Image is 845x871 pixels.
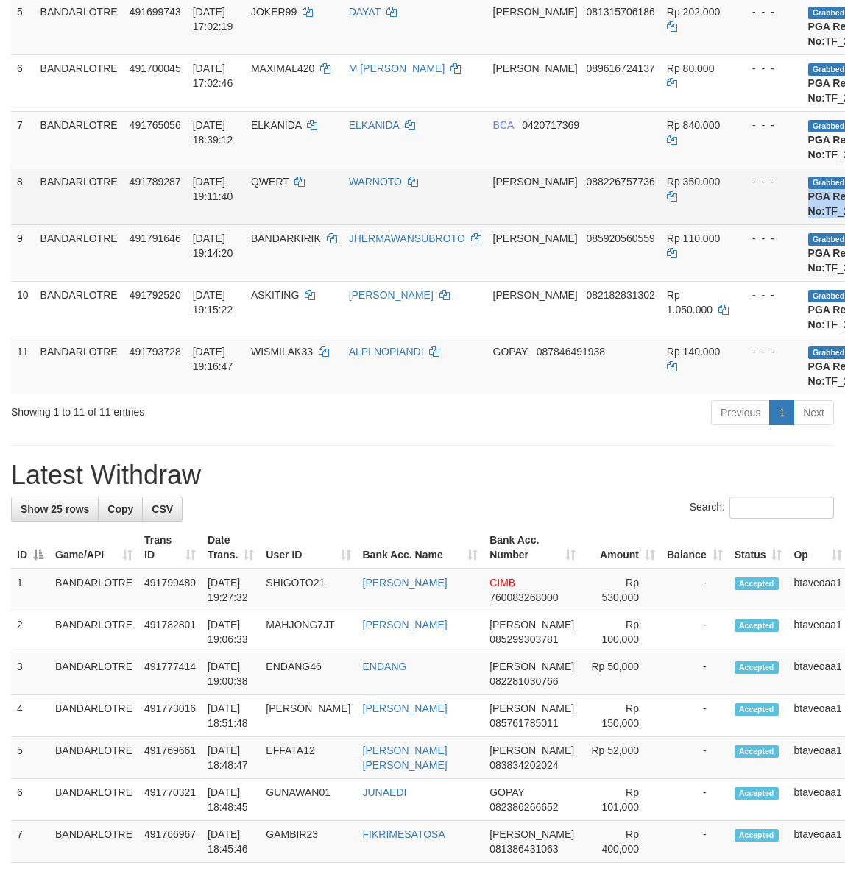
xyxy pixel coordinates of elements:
[130,6,181,18] span: 491699743
[489,843,558,855] span: Copy 081386431063 to clipboard
[735,577,779,590] span: Accepted
[493,289,578,301] span: [PERSON_NAME]
[11,111,35,168] td: 7
[729,527,788,569] th: Status: activate to sort column ascending
[130,176,181,188] span: 491789287
[130,289,181,301] span: 491792520
[35,54,124,111] td: BANDARLOTRE
[363,577,448,589] a: [PERSON_NAME]
[489,717,558,729] span: Copy 085761785011 to clipboard
[493,346,528,358] span: GOPAY
[349,63,445,74] a: M [PERSON_NAME]
[586,6,654,18] span: Copy 081315706186 to clipboard
[260,695,356,737] td: [PERSON_NAME]
[740,344,796,359] div: - - -
[11,461,834,490] h1: Latest Withdraw
[667,289,713,316] span: Rp 1.050.000
[493,232,578,244] span: [PERSON_NAME]
[489,703,574,714] span: [PERSON_NAME]
[11,281,35,338] td: 10
[489,591,558,603] span: Copy 760083268000 to clipboard
[363,703,448,714] a: [PERSON_NAME]
[667,176,720,188] span: Rp 350.000
[349,289,434,301] a: [PERSON_NAME]
[735,829,779,842] span: Accepted
[735,703,779,716] span: Accepted
[11,224,35,281] td: 9
[581,569,661,611] td: Rp 530,000
[729,497,834,519] input: Search:
[251,119,301,131] span: ELKANIDA
[537,346,605,358] span: Copy 087846491938 to clipboard
[735,787,779,800] span: Accepted
[35,168,124,224] td: BANDARLOTRE
[11,54,35,111] td: 6
[711,400,770,425] a: Previous
[667,63,715,74] span: Rp 80.000
[11,168,35,224] td: 8
[522,119,579,131] span: Copy 0420717369 to clipboard
[493,176,578,188] span: [PERSON_NAME]
[260,653,356,695] td: ENDANG46
[661,569,729,611] td: -
[260,737,356,779] td: EFFATA12
[251,232,321,244] span: BANDARKIRIK
[349,6,381,18] a: DAYAT
[130,232,181,244] span: 491791646
[193,63,233,89] span: [DATE] 17:02:46
[740,61,796,76] div: - - -
[793,400,834,425] a: Next
[661,653,729,695] td: -
[489,633,558,645] span: Copy 085299303781 to clipboard
[581,821,661,863] td: Rp 400,000
[251,289,299,301] span: ASKITING
[357,527,484,569] th: Bank Acc. Name: activate to sort column ascending
[363,661,407,672] a: ENDANG
[740,174,796,189] div: - - -
[35,111,124,168] td: BANDARLOTRE
[193,176,233,202] span: [DATE] 19:11:40
[349,232,465,244] a: JHERMAWANSUBROTO
[735,745,779,758] span: Accepted
[667,6,720,18] span: Rp 202.000
[667,232,720,244] span: Rp 110.000
[661,695,729,737] td: -
[489,661,574,672] span: [PERSON_NAME]
[769,400,794,425] a: 1
[661,611,729,653] td: -
[667,346,720,358] span: Rp 140.000
[690,497,834,519] label: Search:
[193,232,233,259] span: [DATE] 19:14:20
[667,119,720,131] span: Rp 840.000
[581,737,661,779] td: Rp 52,000
[363,828,445,840] a: FIKRIMESATOSA
[363,786,407,798] a: JUNAEDI
[586,176,654,188] span: Copy 088226757736 to clipboard
[661,821,729,863] td: -
[363,744,448,771] a: [PERSON_NAME] [PERSON_NAME]
[489,577,515,589] span: CIMB
[260,821,356,863] td: GAMBIR23
[581,527,661,569] th: Amount: activate to sort column ascending
[260,779,356,821] td: GUNAWAN01
[349,119,399,131] a: ELKANIDA
[735,619,779,632] span: Accepted
[581,695,661,737] td: Rp 150,000
[489,675,558,687] span: Copy 082281030766 to clipboard
[493,63,578,74] span: [PERSON_NAME]
[493,6,578,18] span: [PERSON_NAME]
[740,4,796,19] div: - - -
[363,619,448,630] a: [PERSON_NAME]
[130,63,181,74] span: 491700045
[661,737,729,779] td: -
[489,786,524,798] span: GOPAY
[740,288,796,302] div: - - -
[193,289,233,316] span: [DATE] 19:15:22
[661,527,729,569] th: Balance: activate to sort column ascending
[489,828,574,840] span: [PERSON_NAME]
[193,6,233,32] span: [DATE] 17:02:19
[586,232,654,244] span: Copy 085920560559 to clipboard
[489,744,574,756] span: [PERSON_NAME]
[493,119,514,131] span: BCA
[586,289,654,301] span: Copy 082182831302 to clipboard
